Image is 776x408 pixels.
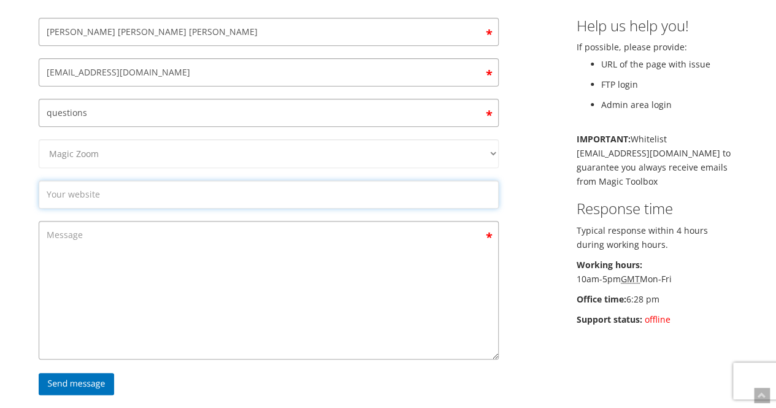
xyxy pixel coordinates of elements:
b: Support status: [577,314,642,325]
li: Admin area login [601,98,738,112]
li: FTP login [601,77,738,91]
input: Email [39,58,499,87]
form: Contact form [39,18,499,401]
li: URL of the page with issue [601,57,738,71]
input: Subject [39,99,499,127]
acronym: Greenwich Mean Time [621,273,640,285]
span: offline [645,314,670,325]
input: Send message [39,373,115,395]
p: 10am-5pm Mon-Fri [577,258,738,286]
h3: Help us help you! [577,18,738,34]
b: Office time: [577,293,626,305]
input: Your name [39,18,499,46]
p: 6:28 pm [577,292,738,306]
p: Typical response within 4 hours during working hours. [577,223,738,252]
b: IMPORTANT: [577,133,631,145]
b: Working hours: [577,259,642,271]
h3: Response time [577,201,738,217]
input: Your website [39,180,499,209]
p: Whitelist [EMAIL_ADDRESS][DOMAIN_NAME] to guarantee you always receive emails from Magic Toolbox [577,132,738,188]
div: If possible, please provide: [567,18,747,333]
